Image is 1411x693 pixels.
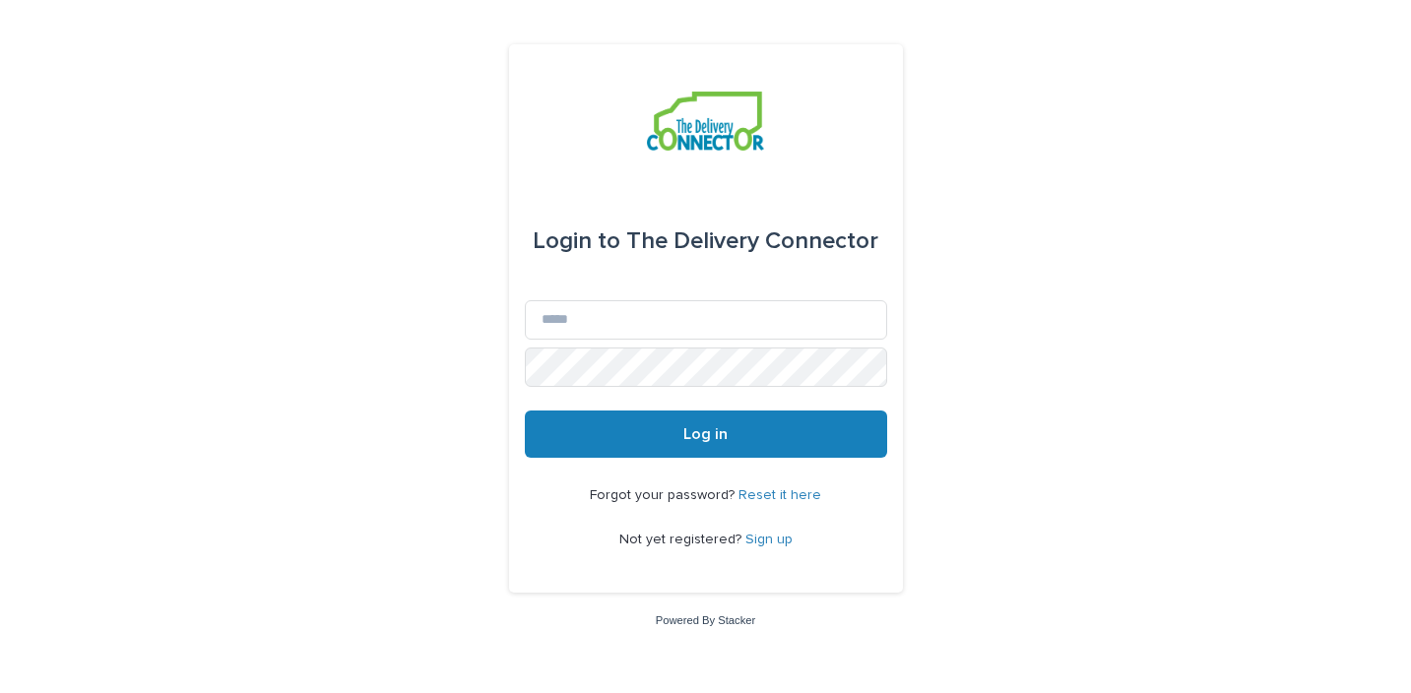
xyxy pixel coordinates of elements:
[647,92,764,151] img: aCWQmA6OSGG0Kwt8cj3c
[683,426,728,442] span: Log in
[738,488,821,502] a: Reset it here
[656,614,755,626] a: Powered By Stacker
[619,533,745,546] span: Not yet registered?
[533,229,620,253] span: Login to
[533,214,878,269] div: The Delivery Connector
[745,533,793,546] a: Sign up
[525,410,887,458] button: Log in
[590,488,738,502] span: Forgot your password?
